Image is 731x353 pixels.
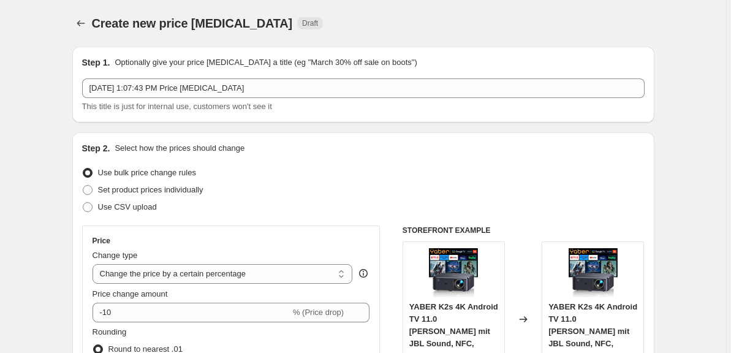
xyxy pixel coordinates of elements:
[115,56,417,69] p: Optionally give your price [MEDICAL_DATA] a title (eg "March 30% off sale on boots")
[82,56,110,69] h2: Step 1.
[82,78,645,98] input: 30% off holiday sale
[93,303,290,322] input: -15
[82,142,110,154] h2: Step 2.
[82,102,272,111] span: This title is just for internal use, customers won't see it
[93,251,138,260] span: Change type
[93,236,110,246] h3: Price
[569,248,618,297] img: 714dLRZRC3L._AC_SL1500_80x.jpg
[293,308,344,317] span: % (Price drop)
[403,226,645,235] h6: STOREFRONT EXAMPLE
[115,142,244,154] p: Select how the prices should change
[93,327,127,336] span: Rounding
[98,168,196,177] span: Use bulk price change rules
[429,248,478,297] img: 714dLRZRC3L._AC_SL1500_80x.jpg
[98,185,203,194] span: Set product prices individually
[98,202,157,211] span: Use CSV upload
[92,17,293,30] span: Create new price [MEDICAL_DATA]
[72,15,89,32] button: Price change jobs
[93,289,168,298] span: Price change amount
[357,267,369,279] div: help
[302,18,318,28] span: Draft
